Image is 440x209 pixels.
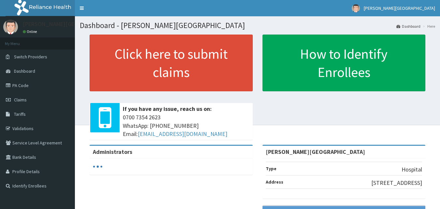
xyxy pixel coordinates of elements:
[123,105,212,112] b: If you have any issue, reach us on:
[80,21,435,30] h1: Dashboard - [PERSON_NAME][GEOGRAPHIC_DATA]
[371,179,422,187] p: [STREET_ADDRESS]
[23,29,38,34] a: Online
[123,113,249,138] span: 0700 7354 2623 WhatsApp: [PHONE_NUMBER] Email:
[14,111,26,117] span: Tariffs
[263,35,426,91] a: How to Identify Enrollees
[352,4,360,12] img: User Image
[14,68,35,74] span: Dashboard
[364,5,435,11] span: [PERSON_NAME][GEOGRAPHIC_DATA]
[396,23,420,29] a: Dashboard
[90,35,253,91] a: Click here to submit claims
[23,21,119,27] p: [PERSON_NAME][GEOGRAPHIC_DATA]
[93,162,103,172] svg: audio-loading
[93,148,132,156] b: Administrators
[266,179,283,185] b: Address
[14,54,47,60] span: Switch Providers
[266,166,277,172] b: Type
[266,148,365,156] strong: [PERSON_NAME][GEOGRAPHIC_DATA]
[3,20,18,34] img: User Image
[402,165,422,174] p: Hospital
[138,130,227,138] a: [EMAIL_ADDRESS][DOMAIN_NAME]
[421,23,435,29] li: Here
[14,97,27,103] span: Claims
